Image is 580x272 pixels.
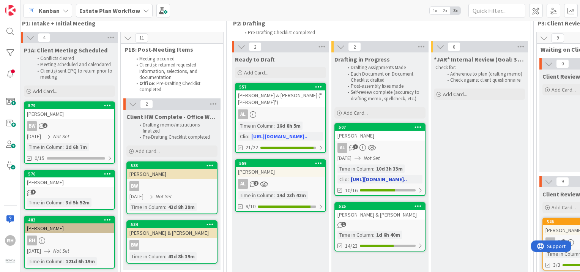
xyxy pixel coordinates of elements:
[127,221,217,228] div: 534
[468,4,525,17] input: Quick Filter...
[334,123,426,196] a: 507[PERSON_NAME]AL[DATE]Not SetTime in Column:10d 3h 33mClio:[URL][DOMAIN_NAME]..10/16
[5,235,16,246] div: RH
[236,84,325,107] div: 557[PERSON_NAME] & [PERSON_NAME] ("[PERSON_NAME]")
[556,177,569,186] span: 9
[25,109,114,119] div: [PERSON_NAME]
[335,124,425,131] div: 507
[27,236,37,245] div: RH
[24,46,107,54] span: P1A: Client Meeting Scheduled
[275,191,308,199] div: 14d 23h 42m
[126,220,217,264] a: 534[PERSON_NAME] & [PERSON_NAME]BWTime in Column:43d 8h 39m
[63,143,64,151] span: :
[16,1,35,10] span: Support
[27,257,63,266] div: Time in Column
[233,19,521,27] span: P2: Drafting
[127,162,217,169] div: 533
[275,122,303,130] div: 16d 8h 5m
[239,84,325,90] div: 557
[556,59,569,68] span: 0
[374,164,405,173] div: 10d 3h 33m
[136,122,216,134] li: Drafting memo/instructions finalized
[254,181,258,186] span: 1
[248,132,249,141] span: :
[334,202,426,251] a: 525[PERSON_NAME] & [PERSON_NAME]Time in Column:1d 6h 40m14/23
[344,71,424,84] li: Each Document on Document Checklist drafted
[337,231,373,239] div: Time in Column
[64,143,89,151] div: 1d 6h 7m
[373,164,374,173] span: :
[79,7,140,14] b: Estate Plan Workflow
[348,42,361,51] span: 2
[126,113,217,120] span: Client HW Complete - Office Work
[335,203,425,220] div: 525[PERSON_NAME] & [PERSON_NAME]
[127,169,217,179] div: [PERSON_NAME]
[132,62,214,81] li: Client(s): returned requested information, selections, and documentation
[244,69,268,76] span: Add Card...
[344,89,424,102] li: Self-review complete (accuracy to drafting memo, spellcheck, etc.)
[339,204,425,209] div: 525
[443,71,524,77] li: Adherence to plan (drafting memo)
[129,203,165,211] div: Time in Column
[430,7,440,14] span: 1x
[127,162,217,179] div: 533[PERSON_NAME]
[35,154,44,162] span: 0/15
[335,143,425,153] div: AL
[64,257,97,266] div: 121d 6h 19m
[53,247,69,254] i: Not Set
[135,33,148,43] span: 11
[274,191,275,199] span: :
[351,176,407,183] a: [URL][DOMAIN_NAME]..
[28,171,114,177] div: 576
[127,221,217,238] div: 534[PERSON_NAME] & [PERSON_NAME]
[5,5,16,16] img: Visit kanbanzone.com
[236,84,325,90] div: 557
[129,240,139,250] div: BW
[25,171,114,187] div: 576[PERSON_NAME]
[235,55,275,63] span: Ready to Draft
[344,109,368,116] span: Add Card...
[127,228,217,238] div: [PERSON_NAME] & [PERSON_NAME]
[553,261,560,269] span: 3/3
[25,223,114,233] div: [PERSON_NAME]
[335,131,425,141] div: [PERSON_NAME]
[25,102,114,109] div: 579
[435,65,523,71] p: Check for:
[443,91,467,98] span: Add Card...
[434,55,525,63] span: *JAR* Internal Review (Goal: 3 biz days)
[345,187,358,195] span: 10/16
[337,143,347,153] div: AL
[235,83,326,153] a: 557[PERSON_NAME] & [PERSON_NAME] ("[PERSON_NAME]")ALTime in Column:16d 8h 5mClio:[URL][DOMAIN_NAM...
[25,217,114,233] div: 483[PERSON_NAME]
[27,247,41,255] span: [DATE]
[165,252,166,261] span: :
[25,177,114,187] div: [PERSON_NAME]
[25,171,114,177] div: 576
[24,216,115,269] a: 483[PERSON_NAME]RH[DATE]Not SetTime in Column:121d 6h 19m
[335,203,425,210] div: 525
[27,133,41,141] span: [DATE]
[238,191,274,199] div: Time in Column
[236,160,325,167] div: 559
[246,144,258,152] span: 21/22
[246,202,255,210] span: 9/10
[126,161,217,214] a: 533[PERSON_NAME]BW[DATE]Not SetTime in Column:43d 8h 39m
[33,55,114,62] li: Conflicts cleared
[132,56,214,62] li: Meeting occurred
[364,155,380,161] i: Not Set
[238,122,274,130] div: Time in Column
[551,33,564,43] span: 9
[25,217,114,223] div: 483
[165,203,166,211] span: :
[443,77,524,83] li: Check against client questionnaire
[156,193,172,200] i: Not Set
[374,231,402,239] div: 1d 6h 40m
[450,7,460,14] span: 3x
[337,164,373,173] div: Time in Column
[129,252,165,261] div: Time in Column
[344,65,424,71] li: Drafting Assignments Made
[236,167,325,177] div: [PERSON_NAME]
[63,257,64,266] span: :
[28,217,114,223] div: 483
[552,204,576,211] span: Add Card...
[24,101,115,164] a: 579[PERSON_NAME]BW[DATE]Not SetTime in Column:1d 6h 7m0/15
